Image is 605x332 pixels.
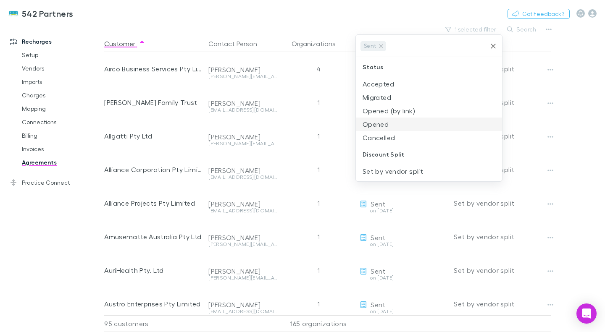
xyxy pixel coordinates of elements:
[576,303,597,324] div: Open Intercom Messenger
[356,91,502,104] li: Migrated
[361,41,379,51] span: Sent
[356,118,502,131] li: Opened
[356,104,502,118] li: Opened (by link)
[356,165,502,178] li: Set by vendor split
[360,41,386,51] div: Sent
[487,40,499,52] button: Clear
[356,57,502,77] div: Status
[356,144,502,165] div: Discount Split
[356,131,502,144] li: Cancelled
[356,77,502,91] li: Accepted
